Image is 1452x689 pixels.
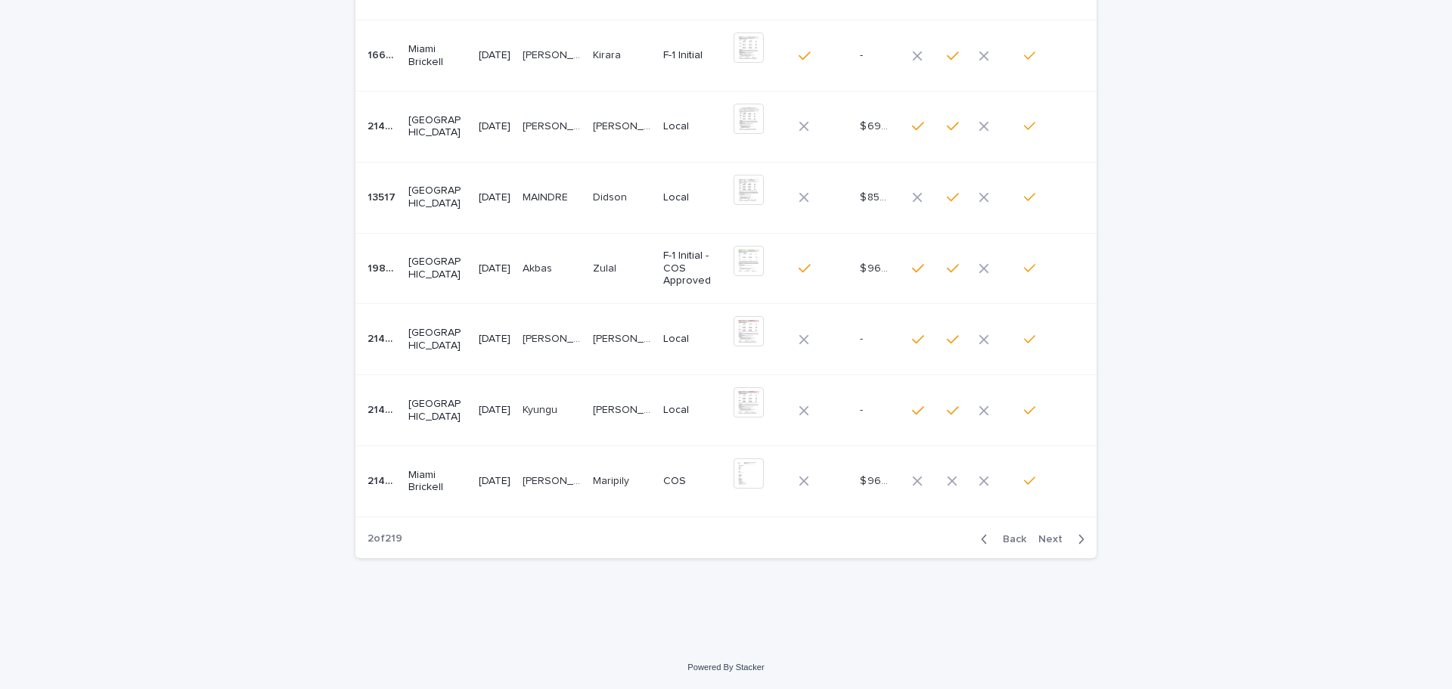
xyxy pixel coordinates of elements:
p: [DATE] [479,333,510,346]
tr: 1351713517 [GEOGRAPHIC_DATA][DATE]MAINDREMAINDRE DidsonDidson Local$ 850.00$ 850.00 [355,162,1101,233]
p: 21437 [368,117,399,133]
p: [DATE] [479,120,510,133]
span: Back [994,534,1026,545]
p: 21432 [368,472,399,488]
p: [DATE] [479,262,510,275]
p: $ 850.00 [860,188,892,204]
p: Dan Nsenga [593,401,654,417]
p: Local [663,120,721,133]
tr: 2143721437 [GEOGRAPHIC_DATA][DATE][PERSON_NAME][PERSON_NAME] [PERSON_NAME][PERSON_NAME] Local$ 69... [355,91,1101,162]
button: Back [969,532,1032,546]
p: F-1 Initial - COS Approved [663,250,721,287]
button: Next [1032,532,1097,546]
p: Local [663,404,721,417]
p: Miami Brickell [408,43,467,69]
p: [DATE] [479,191,510,204]
tr: 1982919829 [GEOGRAPHIC_DATA][DATE]AkbasAkbas ZulalZulal F-1 Initial - COS Approved$ 960.00$ 960.00 [355,233,1101,304]
tr: 2143221432 Miami Brickell[DATE][PERSON_NAME][PERSON_NAME] MaripilyMaripily COS$ 960.00$ 960.00 [355,445,1101,517]
p: Ben Nsenga [593,330,654,346]
p: Ilunga Mpunzi [523,330,584,346]
p: Michely Cristhina [593,117,654,133]
p: Cruz Concepcion [523,472,584,488]
p: $ 960.00 [860,259,892,275]
p: Miami Brickell [408,469,467,495]
p: MAINDRE [523,188,571,204]
p: [GEOGRAPHIC_DATA] [408,398,467,424]
p: [GEOGRAPHIC_DATA] [408,256,467,281]
p: [GEOGRAPHIC_DATA] [408,327,467,352]
p: [DATE] [479,49,510,62]
p: 13517 [368,188,399,204]
span: Next [1038,534,1072,545]
p: F-1 Initial [663,49,721,62]
p: $ 690.00 [860,117,892,133]
p: [GEOGRAPHIC_DATA] [408,114,467,140]
p: 2 of 219 [355,520,414,557]
p: Local [663,191,721,204]
p: Didson [593,188,630,204]
p: Local [663,333,721,346]
p: 19829 [368,259,399,275]
tr: 1661416614 Miami Brickell[DATE][PERSON_NAME][PERSON_NAME] KiraraKirara F-1 Initial-- [355,20,1101,92]
p: [GEOGRAPHIC_DATA] [408,185,467,210]
p: [DATE] [479,404,510,417]
p: $ 960.00 [860,472,892,488]
p: [PERSON_NAME] [523,46,584,62]
p: 21453 [368,401,399,417]
p: 16614 [368,46,399,62]
p: COS [663,475,721,488]
p: Kyungu [523,401,560,417]
p: - [860,330,866,346]
p: Zulal [593,259,619,275]
p: [DATE] [479,475,510,488]
p: 21454 [368,330,399,346]
p: Maripily [593,472,632,488]
p: Kirara [593,46,624,62]
a: Powered By Stacker [687,663,764,672]
p: - [860,46,866,62]
p: Akbas [523,259,555,275]
tr: 2145321453 [GEOGRAPHIC_DATA][DATE]KyunguKyungu [PERSON_NAME][PERSON_NAME] Local-- [355,375,1101,446]
p: Silva Mendes [523,117,584,133]
p: - [860,401,866,417]
tr: 2145421454 [GEOGRAPHIC_DATA][DATE][PERSON_NAME][PERSON_NAME] [PERSON_NAME][PERSON_NAME] Local-- [355,304,1101,375]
